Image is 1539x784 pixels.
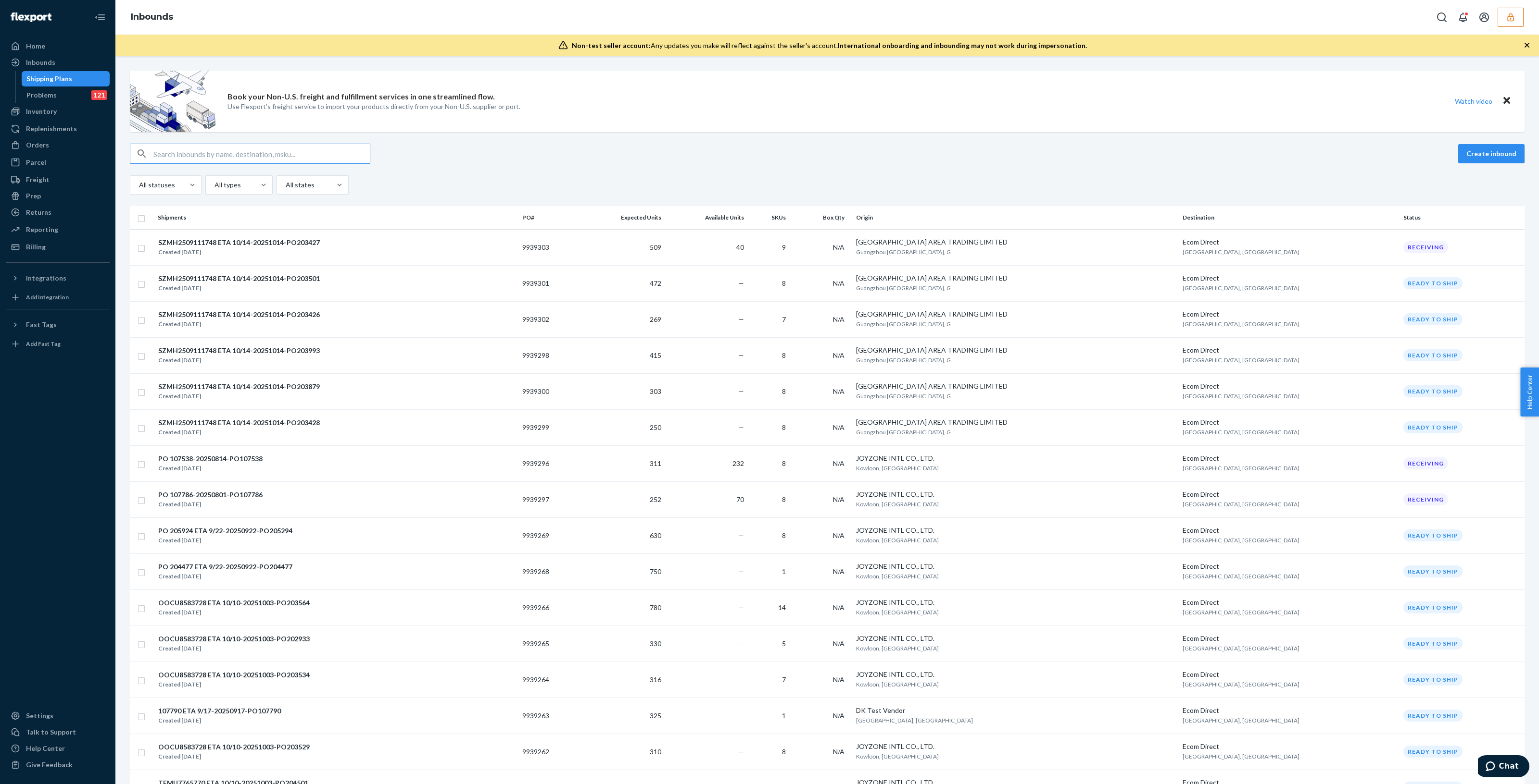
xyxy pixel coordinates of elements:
[856,284,951,292] span: Guangzhou [GEOGRAPHIC_DATA], G
[650,603,661,612] span: 780
[1432,8,1451,27] button: Open Search Box
[856,501,939,508] span: Kowloon, [GEOGRAPHIC_DATA]
[158,526,292,536] div: PO 205924 ETA 9/22-20250922-PO205294
[158,428,320,437] div: Created [DATE]
[518,409,580,445] td: 9939299
[154,206,518,229] th: Shipments
[650,351,661,359] span: 415
[782,567,786,576] span: 1
[1183,645,1299,652] span: [GEOGRAPHIC_DATA], [GEOGRAPHIC_DATA]
[1403,421,1463,433] div: Ready to ship
[1183,742,1396,751] div: Ecom Direct
[833,459,845,467] span: N/A
[227,91,495,102] p: Book your Non-U.S. freight and fulfillment services in one streamlined flow.
[123,3,181,31] ol: breadcrumbs
[782,675,786,684] span: 7
[736,495,744,503] span: 70
[1183,634,1396,643] div: Ecom Direct
[782,243,786,251] span: 9
[158,680,310,689] div: Created [DATE]
[1403,710,1463,722] div: Ready to ship
[1403,565,1463,577] div: Ready to ship
[158,742,310,752] div: OOCU8583728 ETA 10/10-20251003-PO203529
[650,423,661,431] span: 250
[1449,94,1499,108] button: Watch video
[782,279,786,287] span: 8
[580,206,665,229] th: Expected Units
[158,706,281,716] div: 107790 ETA 9/17-20250917-PO107790
[856,706,1174,715] div: DK Test Vendor
[518,734,580,770] td: 9939262
[158,500,263,509] div: Created [DATE]
[285,180,286,190] input: All states
[748,206,794,229] th: SKUs
[26,140,49,150] div: Orders
[856,670,1174,679] div: JOYZONE INTL CO., LTD.
[26,41,45,51] div: Home
[572,41,651,49] span: Non-test seller account:
[856,345,1174,355] div: [GEOGRAPHIC_DATA] AREA TRADING LIMITED
[856,309,1174,319] div: [GEOGRAPHIC_DATA] AREA TRADING LIMITED
[6,205,110,220] a: Returns
[1183,345,1396,355] div: Ecom Direct
[782,387,786,395] span: 8
[650,747,661,756] span: 310
[158,572,292,581] div: Created [DATE]
[1183,417,1396,427] div: Ecom Direct
[1403,277,1463,289] div: Ready to ship
[518,229,580,265] td: 9939303
[856,681,939,688] span: Kowloon, [GEOGRAPHIC_DATA]
[1183,381,1396,391] div: Ecom Direct
[838,41,1087,49] span: International onboarding and inbounding may not work during impersonation.
[1183,753,1299,760] span: [GEOGRAPHIC_DATA], [GEOGRAPHIC_DATA]
[6,317,110,332] button: Fast Tags
[90,8,110,27] button: Close Navigation
[1183,429,1299,436] span: [GEOGRAPHIC_DATA], [GEOGRAPHIC_DATA]
[738,639,744,648] span: —
[856,573,939,580] span: Kowloon, [GEOGRAPHIC_DATA]
[833,747,845,756] span: N/A
[158,464,263,473] div: Created [DATE]
[1183,598,1396,607] div: Ecom Direct
[1183,681,1299,688] span: [GEOGRAPHIC_DATA], [GEOGRAPHIC_DATA]
[738,567,744,576] span: —
[518,265,580,301] td: 9939301
[26,711,53,721] div: Settings
[158,454,263,464] div: PO 107538-20250814-PO107538
[856,537,939,544] span: Kowloon, [GEOGRAPHIC_DATA]
[1475,8,1494,27] button: Open account menu
[1183,609,1299,616] span: [GEOGRAPHIC_DATA], [GEOGRAPHIC_DATA]
[856,248,951,256] span: Guangzhou [GEOGRAPHIC_DATA], G
[650,387,661,395] span: 303
[856,381,1174,391] div: [GEOGRAPHIC_DATA] AREA TRADING LIMITED
[26,90,57,100] div: Problems
[856,490,1174,499] div: JOYZONE INTL CO., LTD.
[650,279,661,287] span: 472
[1403,457,1448,469] div: Receiving
[158,644,310,653] div: Created [DATE]
[1183,706,1396,715] div: Ecom Direct
[856,634,1174,643] div: JOYZONE INTL CO., LTD.
[782,639,786,648] span: 5
[856,320,951,328] span: Guangzhou [GEOGRAPHIC_DATA], G
[11,12,51,22] img: Flexport logo
[1403,385,1463,397] div: Ready to ship
[650,567,661,576] span: 750
[856,417,1174,427] div: [GEOGRAPHIC_DATA] AREA TRADING LIMITED
[1179,206,1400,229] th: Destination
[158,319,320,329] div: Created [DATE]
[158,238,320,247] div: SZMH2509111748 ETA 10/14-20251014-PO203427
[650,315,661,323] span: 269
[1520,367,1539,416] button: Help Center
[833,279,845,287] span: N/A
[518,445,580,481] td: 9939296
[158,247,320,257] div: Created [DATE]
[214,180,214,190] input: All types
[131,12,173,22] a: Inbounds
[856,609,939,616] span: Kowloon, [GEOGRAPHIC_DATA]
[138,180,139,190] input: All statuses
[833,675,845,684] span: N/A
[650,459,661,467] span: 311
[1183,453,1396,463] div: Ecom Direct
[518,301,580,337] td: 9939302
